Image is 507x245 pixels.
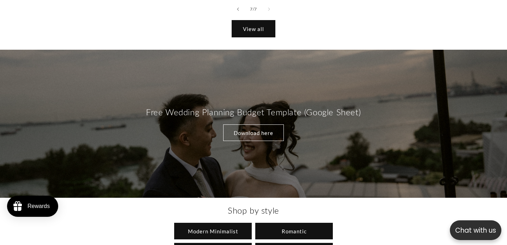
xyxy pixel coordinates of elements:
[232,20,275,37] a: View all products in the New Launches collection
[116,205,391,216] h2: Shop by style
[223,124,284,141] a: Download here
[254,6,257,13] span: 7
[450,225,501,235] p: Chat with us
[450,220,501,240] button: Open chatbox
[250,6,253,13] span: 7
[255,223,333,239] a: Romantic
[261,1,277,17] button: Slide right
[146,106,361,117] h2: Free Wedding Planning Budget Template (Google Sheet)
[253,6,255,13] span: /
[28,203,50,209] div: Rewards
[230,1,246,17] button: Slide left
[174,223,252,239] a: Modern Minimalist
